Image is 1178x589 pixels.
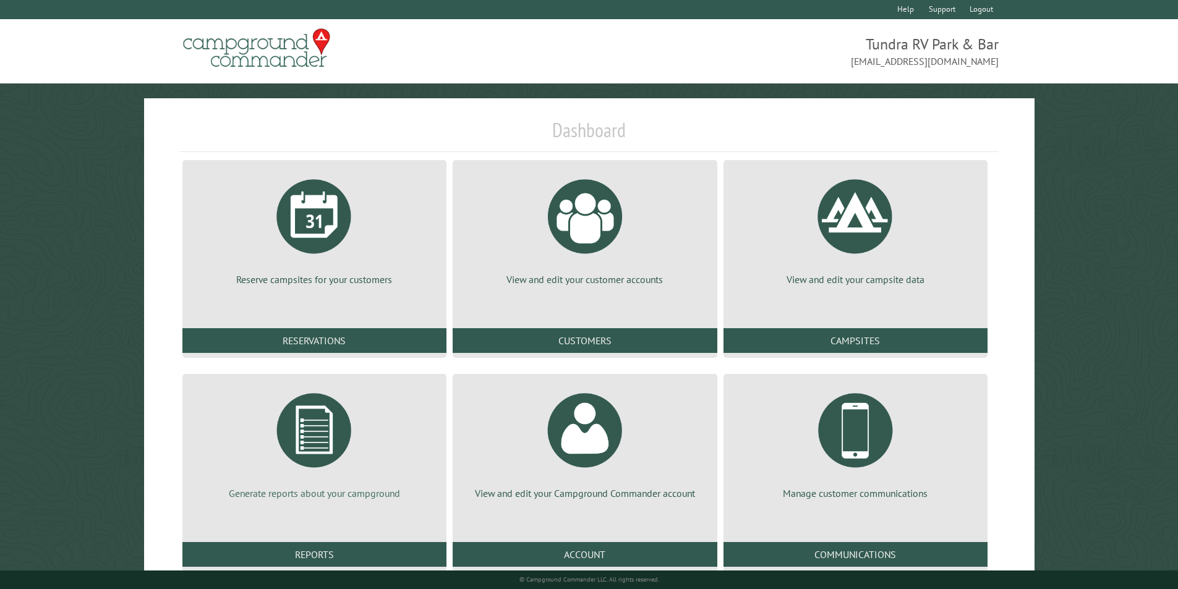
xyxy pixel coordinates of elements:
p: View and edit your customer accounts [467,273,702,286]
h1: Dashboard [179,118,999,152]
a: Generate reports about your campground [197,384,432,500]
a: Reserve campsites for your customers [197,170,432,286]
a: Campsites [723,328,988,353]
p: Manage customer communications [738,486,973,500]
a: Reservations [182,328,446,353]
img: Campground Commander [179,24,334,72]
p: Reserve campsites for your customers [197,273,432,286]
a: View and edit your Campground Commander account [467,384,702,500]
p: View and edit your Campground Commander account [467,486,702,500]
a: Manage customer communications [738,384,973,500]
a: View and edit your campsite data [738,170,973,286]
a: Communications [723,542,988,567]
a: Account [453,542,717,567]
small: © Campground Commander LLC. All rights reserved. [519,575,659,583]
p: Generate reports about your campground [197,486,432,500]
span: Tundra RV Park & Bar [EMAIL_ADDRESS][DOMAIN_NAME] [589,34,999,69]
a: Customers [453,328,717,353]
a: View and edit your customer accounts [467,170,702,286]
a: Reports [182,542,446,567]
p: View and edit your campsite data [738,273,973,286]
